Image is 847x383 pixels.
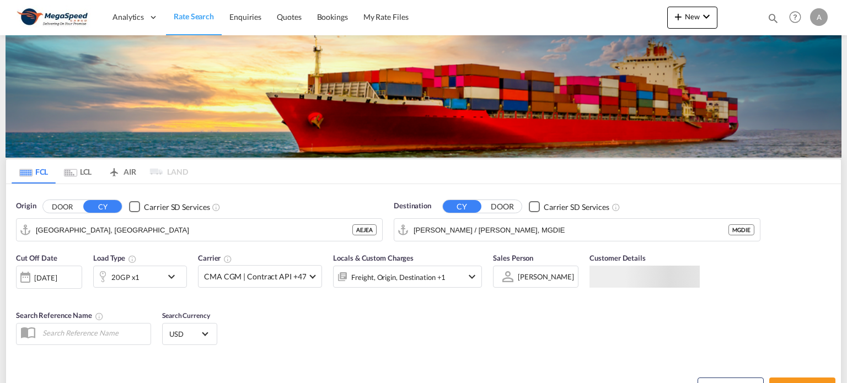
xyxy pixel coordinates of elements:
[612,203,620,212] md-icon: Unchecked: Search for CY (Container Yard) services for all selected carriers.Checked : Search for...
[493,253,533,262] span: Sales Person
[112,12,144,23] span: Analytics
[317,12,348,21] span: Bookings
[16,253,57,262] span: Cut Off Date
[728,224,754,235] div: MGDIE
[198,253,232,262] span: Carrier
[128,255,137,263] md-icon: icon-information-outline
[162,311,210,320] span: Search Currency
[667,7,717,29] button: icon-plus 400-fgNewicon-chevron-down
[786,8,810,28] div: Help
[483,201,522,213] button: DOOR
[672,10,685,23] md-icon: icon-plus 400-fg
[17,5,91,30] img: ad002ba0aea611eda5429768204679d3.JPG
[465,270,479,283] md-icon: icon-chevron-down
[111,269,140,285] div: 20GP x1
[95,312,104,321] md-icon: Your search will be saved by the below given name
[352,224,377,235] div: AEJEA
[394,201,431,212] span: Destination
[810,8,828,26] div: A
[589,253,645,262] span: Customer Details
[17,219,382,241] md-input-container: Jebel Ali, AEJEA
[16,266,82,289] div: [DATE]
[351,269,446,285] div: Freight Origin Destination Factory Stuffing
[277,12,301,21] span: Quotes
[34,273,57,283] div: [DATE]
[544,202,609,213] div: Carrier SD Services
[144,202,210,213] div: Carrier SD Services
[517,269,575,285] md-select: Sales Person: Avinash D'souza
[56,159,100,184] md-tab-item: LCL
[93,253,137,262] span: Load Type
[36,222,352,238] input: Search by Port
[12,159,188,184] md-pagination-wrapper: Use the left and right arrow keys to navigate between tabs
[414,222,728,238] input: Search by Port
[363,12,409,21] span: My Rate Files
[83,200,122,213] button: CY
[129,201,210,212] md-checkbox: Checkbox No Ink
[174,12,214,21] span: Rate Search
[229,12,261,21] span: Enquiries
[16,201,36,212] span: Origin
[333,253,414,262] span: Locals & Custom Charges
[786,8,805,26] span: Help
[6,35,841,158] img: LCL+%26+FCL+BACKGROUND.png
[16,288,24,303] md-datepicker: Select
[767,12,779,29] div: icon-magnify
[168,326,211,342] md-select: Select Currency: $ USDUnited States Dollar
[394,219,760,241] md-input-container: Diego Suarez / Antsiranana, MGDIE
[767,12,779,24] md-icon: icon-magnify
[333,266,482,288] div: Freight Origin Destination Factory Stuffingicon-chevron-down
[443,200,481,213] button: CY
[212,203,221,212] md-icon: Unchecked: Search for CY (Container Yard) services for all selected carriers.Checked : Search for...
[518,272,574,281] div: [PERSON_NAME]
[37,325,151,341] input: Search Reference Name
[93,266,187,288] div: 20GP x1icon-chevron-down
[700,10,713,23] md-icon: icon-chevron-down
[672,12,713,21] span: New
[165,270,184,283] md-icon: icon-chevron-down
[12,159,56,184] md-tab-item: FCL
[223,255,232,263] md-icon: The selected Trucker/Carrierwill be displayed in the rate results If the rates are from another f...
[204,271,306,282] span: CMA CGM | Contract API +47
[169,329,200,339] span: USD
[529,201,609,212] md-checkbox: Checkbox No Ink
[16,311,104,320] span: Search Reference Name
[43,201,82,213] button: DOOR
[108,165,121,174] md-icon: icon-airplane
[100,159,144,184] md-tab-item: AIR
